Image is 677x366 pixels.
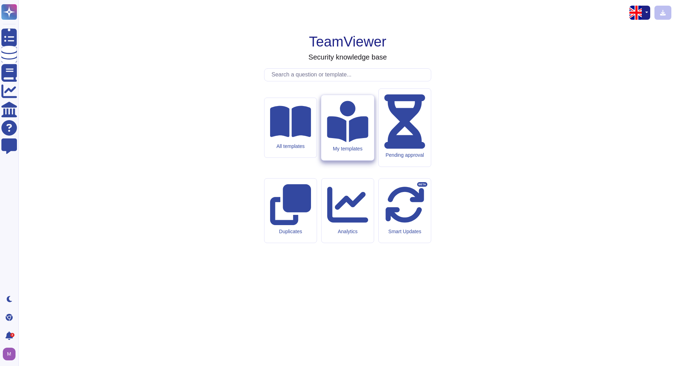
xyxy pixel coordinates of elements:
[417,182,427,187] div: BETA
[268,69,431,81] input: Search a question or template...
[309,33,386,50] h1: TeamViewer
[270,229,311,235] div: Duplicates
[327,229,368,235] div: Analytics
[309,53,387,61] h3: Security knowledge base
[629,6,644,20] img: en
[10,333,14,337] div: 2
[327,146,368,152] div: My templates
[384,152,425,158] div: Pending approval
[3,348,16,360] img: user
[1,346,20,362] button: user
[270,143,311,149] div: All templates
[384,229,425,235] div: Smart Updates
